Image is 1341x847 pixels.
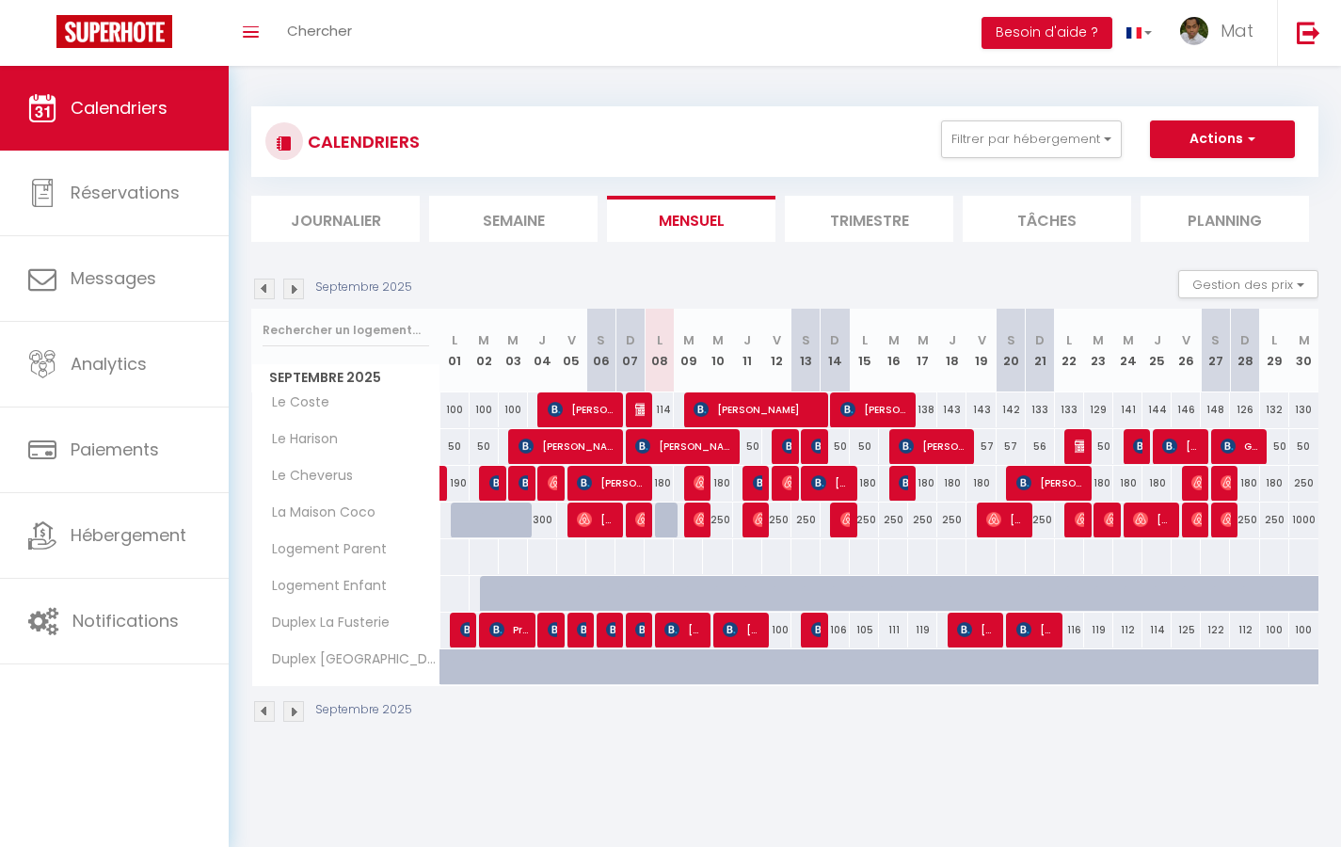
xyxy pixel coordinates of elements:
[657,331,663,349] abbr: L
[1201,613,1230,647] div: 122
[519,465,528,501] span: [PERSON_NAME]
[15,8,72,64] button: Ouvrir le widget de chat LiveChat
[71,438,159,461] span: Paiements
[255,392,334,413] span: Le Coste
[1260,429,1289,464] div: 50
[743,331,751,349] abbr: J
[1066,331,1072,349] abbr: L
[850,613,879,647] div: 105
[606,612,615,647] span: [PERSON_NAME]
[1154,331,1161,349] abbr: J
[782,428,791,464] span: [PERSON_NAME]
[1026,429,1055,464] div: 56
[937,466,966,501] div: 180
[694,392,820,427] span: [PERSON_NAME]
[1084,613,1113,647] div: 119
[782,465,791,501] span: [PERSON_NAME]
[1026,392,1055,427] div: 133
[499,392,528,427] div: 100
[937,392,966,427] div: 143
[1016,612,1055,647] span: [PERSON_NAME]
[1191,502,1201,537] span: [PERSON_NAME]
[811,465,850,501] span: [PERSON_NAME]
[879,309,908,392] th: 16
[255,503,380,523] span: La Maison Coco
[528,309,557,392] th: 04
[982,17,1112,49] button: Besoin d'aide ?
[635,428,732,464] span: [PERSON_NAME]
[733,429,762,464] div: 50
[1104,502,1113,537] span: [PERSON_NAME]
[899,465,908,501] span: [PERSON_NAME]
[694,465,703,501] span: [PERSON_NAME]
[1221,502,1230,537] span: [PERSON_NAME]
[255,576,391,597] span: Logement Enfant
[1260,309,1289,392] th: 29
[850,309,879,392] th: 15
[440,466,450,502] a: [PERSON_NAME]
[1093,331,1104,349] abbr: M
[908,392,937,427] div: 138
[1016,465,1084,501] span: [PERSON_NAME]
[1230,309,1259,392] th: 28
[683,331,694,349] abbr: M
[1289,613,1318,647] div: 100
[72,609,179,632] span: Notifications
[1035,331,1045,349] abbr: D
[577,465,645,501] span: [PERSON_NAME]
[71,96,168,120] span: Calendriers
[557,309,586,392] th: 05
[1055,309,1084,392] th: 22
[1299,331,1310,349] abbr: M
[753,465,762,501] span: [PERSON_NAME]
[1113,392,1142,427] div: 141
[1142,613,1172,647] div: 114
[1142,392,1172,427] div: 144
[1221,19,1253,42] span: Mat
[597,331,605,349] abbr: S
[1201,309,1230,392] th: 27
[674,309,703,392] th: 09
[251,196,420,242] li: Journalier
[607,196,775,242] li: Mensuel
[1172,392,1201,427] div: 146
[586,309,615,392] th: 06
[966,429,996,464] div: 57
[460,612,470,647] span: [PERSON_NAME]
[908,466,937,501] div: 180
[255,539,391,560] span: Logement Parent
[470,392,499,427] div: 100
[478,331,489,349] abbr: M
[315,279,412,296] p: Septembre 2025
[440,392,470,427] div: 100
[252,364,439,392] span: Septembre 2025
[56,15,172,48] img: Super Booking
[918,331,929,349] abbr: M
[1297,21,1320,44] img: logout
[1211,331,1220,349] abbr: S
[255,466,358,487] span: Le Cheverus
[703,466,732,501] div: 180
[966,309,996,392] th: 19
[949,331,956,349] abbr: J
[440,429,470,464] div: 50
[71,523,186,547] span: Hébergement
[1191,465,1201,501] span: [PERSON_NAME]
[548,392,615,427] span: [PERSON_NAME] [PERSON_NAME]
[791,503,821,537] div: 250
[1142,309,1172,392] th: 25
[548,465,557,501] span: [PERSON_NAME]
[1260,466,1289,501] div: 180
[507,331,519,349] abbr: M
[908,309,937,392] th: 17
[255,649,443,670] span: Duplex [GEOGRAPHIC_DATA][PERSON_NAME]
[255,613,394,633] span: Duplex La Fusterie
[908,613,937,647] div: 119
[548,612,557,647] span: Storm van Scherpenseel
[1084,429,1113,464] div: 50
[1055,392,1084,427] div: 133
[1230,613,1259,647] div: 112
[1123,331,1134,349] abbr: M
[287,21,352,40] span: Chercher
[1230,503,1259,537] div: 250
